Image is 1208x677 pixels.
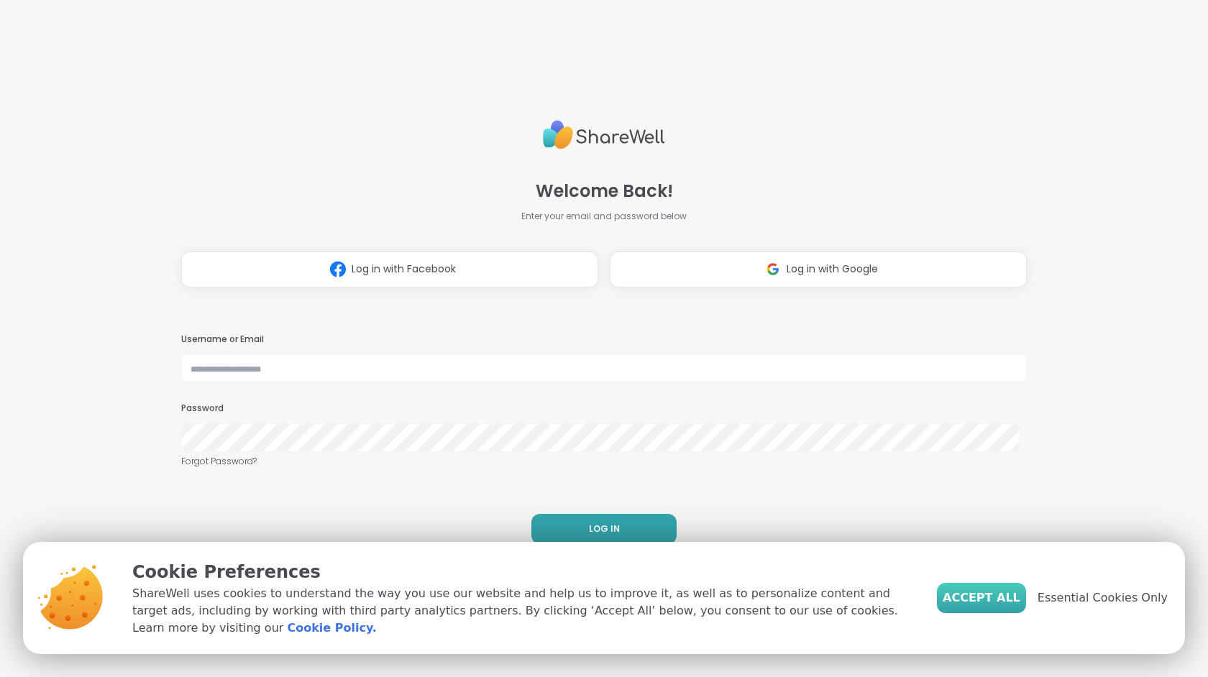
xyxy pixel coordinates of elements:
[132,585,914,637] p: ShareWell uses cookies to understand the way you use our website and help us to improve it, as we...
[589,522,620,535] span: LOG IN
[759,256,787,282] img: ShareWell Logomark
[181,455,1027,468] a: Forgot Password?
[181,252,598,287] button: Log in with Facebook
[1038,589,1168,607] span: Essential Cookies Only
[543,114,665,155] img: ShareWell Logo
[352,262,456,277] span: Log in with Facebook
[610,252,1027,287] button: Log in with Google
[943,589,1020,607] span: Accept All
[531,514,677,544] button: LOG IN
[181,402,1027,415] h3: Password
[324,256,352,282] img: ShareWell Logomark
[937,583,1026,613] button: Accept All
[787,262,878,277] span: Log in with Google
[521,210,687,223] span: Enter your email and password below
[536,178,673,204] span: Welcome Back!
[132,559,914,585] p: Cookie Preferences
[287,620,376,637] a: Cookie Policy.
[181,333,1027,346] h3: Username or Email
